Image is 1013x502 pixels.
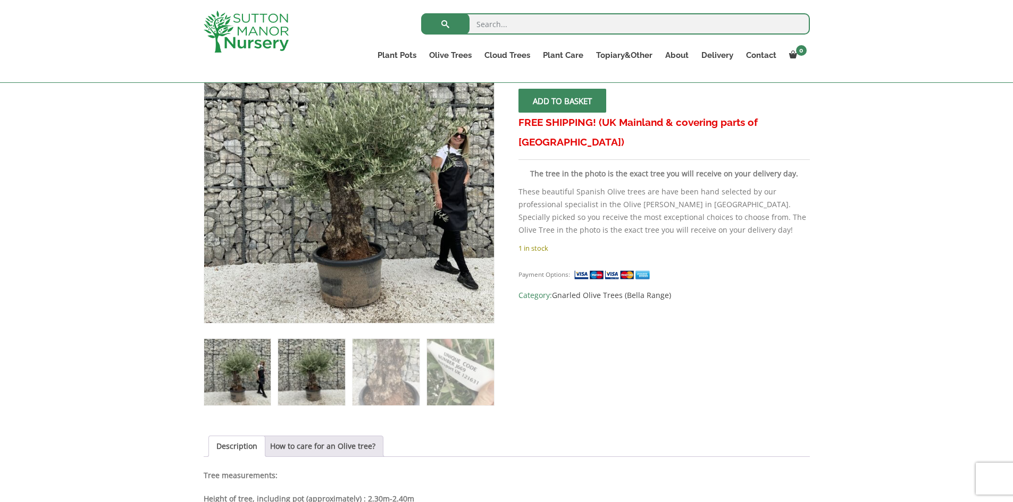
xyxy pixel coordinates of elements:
span: 0 [796,45,807,56]
img: logo [204,11,289,53]
a: 0 [783,48,810,63]
a: Plant Care [537,48,590,63]
a: Cloud Trees [478,48,537,63]
a: About [659,48,695,63]
strong: The tree in the photo is the exact tree you will receive on your delivery day. [530,168,798,178]
span: Category: [518,289,809,302]
a: Contact [740,48,783,63]
p: These beautiful Spanish Olive trees are have been hand selected by our professional specialist in... [518,185,809,236]
a: How to care for an Olive tree? [270,436,375,456]
a: Olive Trees [423,48,478,63]
img: Gnarled Olive Tree J669 [204,339,271,405]
img: Gnarled Olive Tree J669 - Image 4 [427,339,493,405]
a: Description [216,436,257,456]
a: Delivery [695,48,740,63]
h3: FREE SHIPPING! (UK Mainland & covering parts of [GEOGRAPHIC_DATA]) [518,113,809,152]
button: Add to basket [518,89,606,113]
img: payment supported [574,269,654,280]
a: Plant Pots [371,48,423,63]
small: Payment Options: [518,270,570,278]
img: Gnarled Olive Tree J669 - Image 3 [353,339,419,405]
a: Gnarled Olive Trees (Bella Range) [552,290,671,300]
p: 1 in stock [518,242,809,254]
input: Search... [421,13,810,35]
a: Topiary&Other [590,48,659,63]
img: Gnarled Olive Tree J669 - Image 2 [278,339,345,405]
strong: Tree measurements: [204,470,278,480]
